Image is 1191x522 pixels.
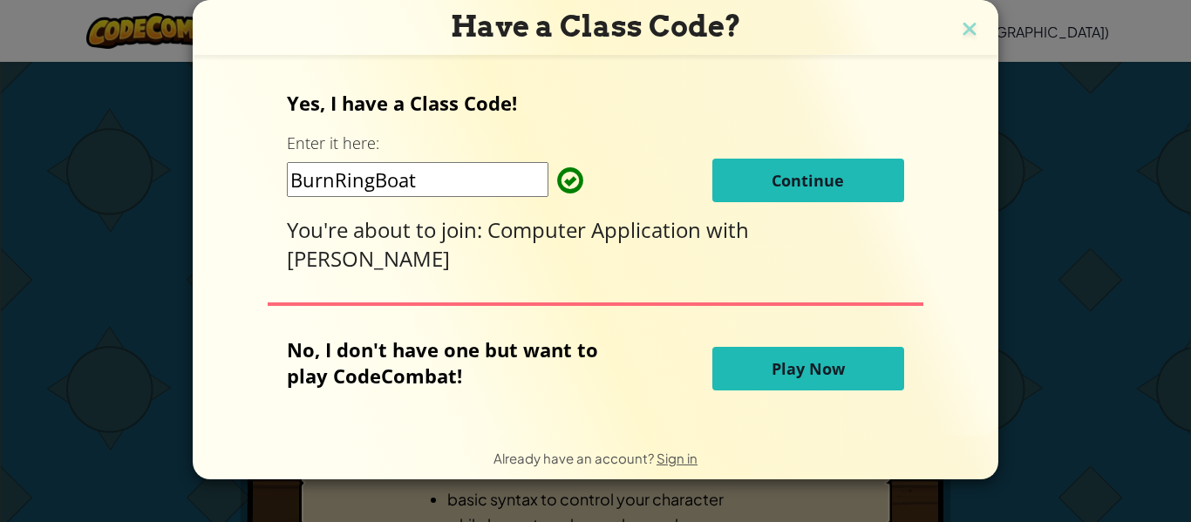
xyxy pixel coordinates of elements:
p: No, I don't have one but want to play CodeCombat! [287,336,624,389]
a: Sign in [657,450,698,466]
p: Yes, I have a Class Code! [287,90,903,116]
span: [PERSON_NAME] [287,244,450,273]
label: Enter it here: [287,132,379,154]
span: Computer Application [487,215,706,244]
button: Play Now [712,347,904,390]
img: close icon [958,17,981,44]
span: Play Now [772,358,845,379]
button: Continue [712,159,904,202]
span: You're about to join: [287,215,487,244]
span: with [706,215,749,244]
span: Have a Class Code? [451,9,741,44]
span: Continue [772,170,844,191]
span: Already have an account? [493,450,657,466]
